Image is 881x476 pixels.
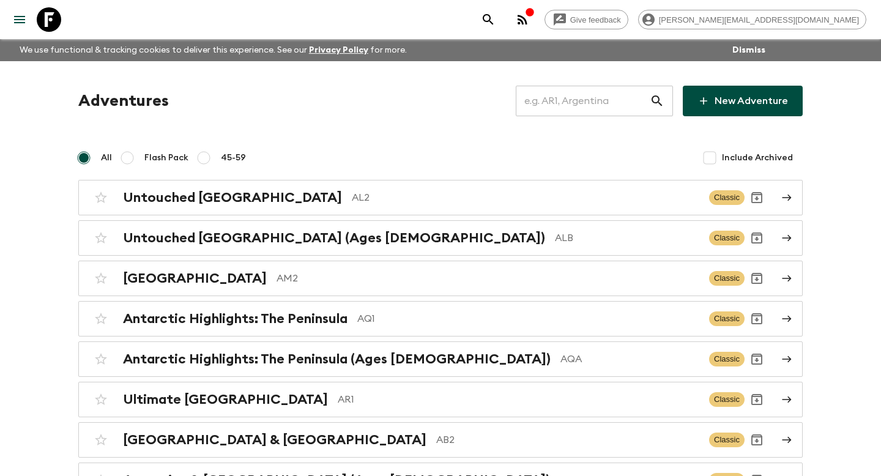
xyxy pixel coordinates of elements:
[745,387,769,412] button: Archive
[123,351,551,367] h2: Antarctic Highlights: The Peninsula (Ages [DEMOGRAPHIC_DATA])
[709,231,745,245] span: Classic
[729,42,768,59] button: Dismiss
[101,152,112,164] span: All
[357,311,699,326] p: AQ1
[563,15,628,24] span: Give feedback
[709,392,745,407] span: Classic
[309,46,368,54] a: Privacy Policy
[78,301,803,337] a: Antarctic Highlights: The PeninsulaAQ1ClassicArchive
[277,271,699,286] p: AM2
[555,231,699,245] p: ALB
[78,261,803,296] a: [GEOGRAPHIC_DATA]AM2ClassicArchive
[745,226,769,250] button: Archive
[7,7,32,32] button: menu
[78,89,169,113] h1: Adventures
[745,185,769,210] button: Archive
[722,152,793,164] span: Include Archived
[123,190,342,206] h2: Untouched [GEOGRAPHIC_DATA]
[709,433,745,447] span: Classic
[516,84,650,118] input: e.g. AR1, Argentina
[123,432,426,448] h2: [GEOGRAPHIC_DATA] & [GEOGRAPHIC_DATA]
[709,271,745,286] span: Classic
[78,180,803,215] a: Untouched [GEOGRAPHIC_DATA]AL2ClassicArchive
[745,266,769,291] button: Archive
[709,311,745,326] span: Classic
[123,230,545,246] h2: Untouched [GEOGRAPHIC_DATA] (Ages [DEMOGRAPHIC_DATA])
[78,422,803,458] a: [GEOGRAPHIC_DATA] & [GEOGRAPHIC_DATA]AB2ClassicArchive
[352,190,699,205] p: AL2
[560,352,699,366] p: AQA
[545,10,628,29] a: Give feedback
[745,428,769,452] button: Archive
[745,347,769,371] button: Archive
[338,392,699,407] p: AR1
[144,152,188,164] span: Flash Pack
[709,190,745,205] span: Classic
[78,341,803,377] a: Antarctic Highlights: The Peninsula (Ages [DEMOGRAPHIC_DATA])AQAClassicArchive
[652,15,866,24] span: [PERSON_NAME][EMAIL_ADDRESS][DOMAIN_NAME]
[123,392,328,407] h2: Ultimate [GEOGRAPHIC_DATA]
[745,307,769,331] button: Archive
[436,433,699,447] p: AB2
[638,10,866,29] div: [PERSON_NAME][EMAIL_ADDRESS][DOMAIN_NAME]
[709,352,745,366] span: Classic
[15,39,412,61] p: We use functional & tracking cookies to deliver this experience. See our for more.
[221,152,246,164] span: 45-59
[78,382,803,417] a: Ultimate [GEOGRAPHIC_DATA]AR1ClassicArchive
[476,7,500,32] button: search adventures
[123,270,267,286] h2: [GEOGRAPHIC_DATA]
[123,311,348,327] h2: Antarctic Highlights: The Peninsula
[683,86,803,116] a: New Adventure
[78,220,803,256] a: Untouched [GEOGRAPHIC_DATA] (Ages [DEMOGRAPHIC_DATA])ALBClassicArchive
